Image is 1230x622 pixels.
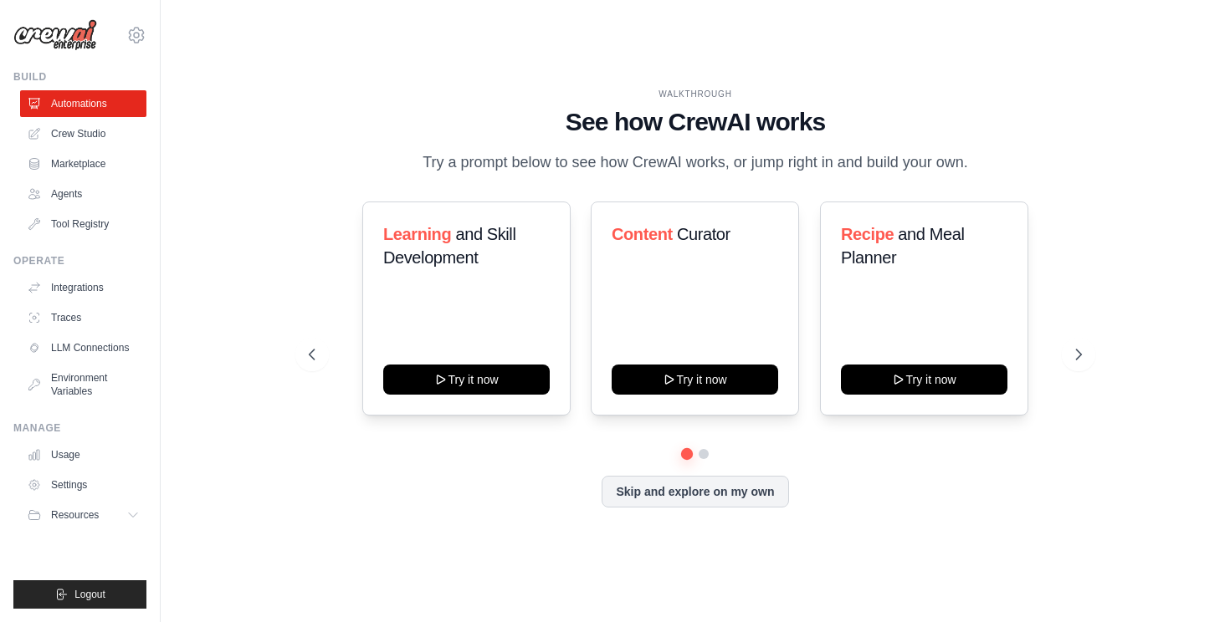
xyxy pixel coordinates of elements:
span: Learning [383,225,451,243]
div: Operate [13,254,146,268]
button: Resources [20,502,146,528]
a: Settings [20,472,146,498]
button: Try it now [612,365,778,395]
p: Try a prompt below to see how CrewAI works, or jump right in and build your own. [414,150,976,175]
a: Integrations [20,274,146,301]
h1: See how CrewAI works [309,107,1081,137]
a: Agents [20,181,146,207]
a: Automations [20,90,146,117]
img: Logo [13,19,97,51]
a: LLM Connections [20,334,146,361]
div: WALKTHROUGH [309,88,1081,100]
a: Traces [20,304,146,331]
a: Tool Registry [20,211,146,237]
button: Try it now [383,365,550,395]
a: Usage [20,441,146,468]
button: Logout [13,580,146,609]
a: Crew Studio [20,120,146,147]
div: Manage [13,421,146,435]
a: Marketplace [20,150,146,177]
span: Recipe [841,225,894,243]
span: Curator [677,225,730,243]
iframe: Chat Widget [1146,542,1230,622]
span: Resources [51,508,99,522]
span: Logout [74,588,105,601]
button: Skip and explore on my own [602,476,788,507]
span: and Meal Planner [841,225,964,267]
div: Build [13,70,146,84]
a: Environment Variables [20,365,146,405]
button: Try it now [841,365,1007,395]
span: Content [612,225,673,243]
